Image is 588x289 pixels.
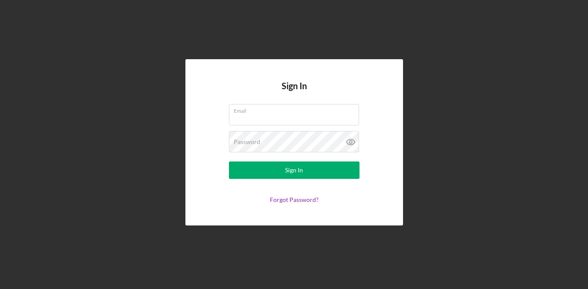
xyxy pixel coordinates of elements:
[229,161,360,179] button: Sign In
[285,161,303,179] div: Sign In
[234,138,260,145] label: Password
[282,81,307,104] h4: Sign In
[234,104,359,114] label: Email
[270,196,319,203] a: Forgot Password?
